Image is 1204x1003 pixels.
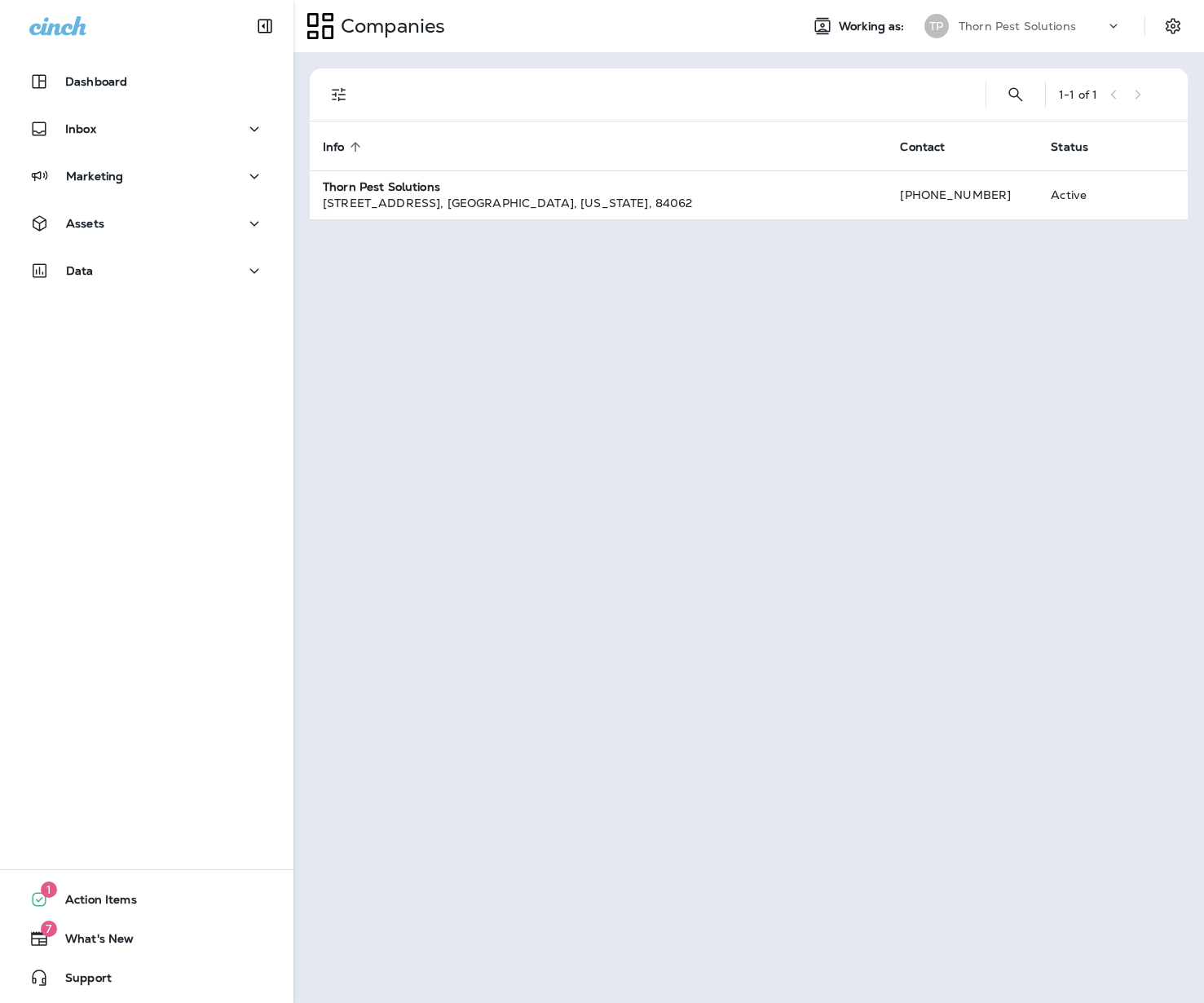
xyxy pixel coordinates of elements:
span: 7 [41,921,57,937]
span: Action Items [49,893,137,912]
div: [STREET_ADDRESS] , [GEOGRAPHIC_DATA] , [US_STATE] , 84062 [323,195,874,211]
button: Data [16,254,277,287]
p: Inbox [65,122,96,135]
button: Filters [323,78,355,111]
button: Assets [16,207,277,240]
span: Status [1051,140,1088,154]
td: Active [1038,170,1130,219]
span: Contact [900,139,966,154]
button: Inbox [16,113,277,145]
span: Working as: [839,20,908,33]
p: Data [66,264,94,277]
span: What's New [49,932,134,952]
p: Dashboard [65,75,127,88]
span: Support [49,971,112,991]
button: Search Companies [999,78,1032,111]
span: Info [323,140,345,154]
button: Marketing [16,160,277,192]
button: 1Action Items [16,883,277,916]
span: Info [323,139,366,154]
div: 1 - 1 of 1 [1059,88,1097,101]
button: 7What's New [16,922,277,955]
p: Companies [334,14,445,38]
button: Collapse Sidebar [242,10,288,42]
td: [PHONE_NUMBER] [887,170,1038,219]
p: Assets [66,217,104,230]
p: Marketing [66,170,123,183]
button: Settings [1158,11,1188,41]
p: Thorn Pest Solutions [959,20,1076,33]
span: Status [1051,139,1109,154]
button: Support [16,961,277,994]
button: Dashboard [16,65,277,98]
div: TP [924,14,949,38]
span: 1 [41,881,57,898]
span: Contact [900,140,945,154]
strong: Thorn Pest Solutions [323,179,440,194]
